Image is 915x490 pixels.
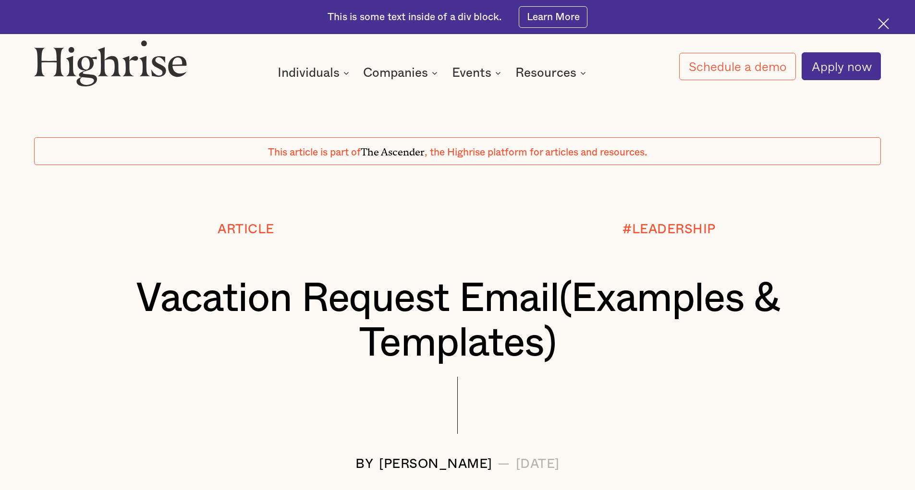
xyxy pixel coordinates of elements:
div: — [498,457,510,471]
div: Events [452,67,504,79]
div: Individuals [278,67,340,79]
span: The Ascender [361,143,425,155]
div: Resources [515,67,576,79]
a: Apply now [802,52,881,80]
img: Highrise logo [34,40,187,86]
span: This article is part of [268,147,361,157]
div: This is some text inside of a div block. [328,11,501,24]
span: , the Highrise platform for articles and resources. [425,147,647,157]
h1: Vacation Request Email(Examples & Templates) [70,276,846,366]
a: Schedule a demo [679,53,796,80]
div: #LEADERSHIP [622,222,716,236]
div: Companies [363,67,440,79]
div: Resources [515,67,589,79]
div: [DATE] [516,457,560,471]
div: BY [355,457,373,471]
div: Individuals [278,67,352,79]
div: Events [452,67,491,79]
div: Companies [363,67,428,79]
a: Learn More [519,6,587,28]
div: Article [218,222,274,236]
img: Cross icon [878,18,889,29]
div: [PERSON_NAME] [379,457,492,471]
